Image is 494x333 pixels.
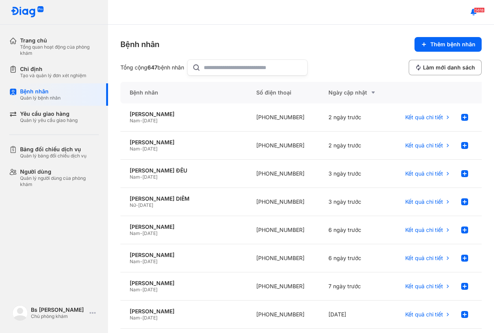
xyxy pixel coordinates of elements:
[12,305,28,321] img: logo
[430,41,475,48] span: Thêm bệnh nhân
[130,139,238,146] div: [PERSON_NAME]
[405,311,443,318] span: Kết quả chi tiết
[319,160,391,188] div: 3 ngày trước
[140,174,142,180] span: -
[130,308,238,315] div: [PERSON_NAME]
[405,227,443,233] span: Kết quả chi tiết
[31,313,86,319] div: Chủ phòng khám
[405,283,443,290] span: Kết quả chi tiết
[142,174,157,180] span: [DATE]
[20,168,99,175] div: Người dùng
[120,64,184,71] div: Tổng cộng bệnh nhân
[247,301,319,329] div: [PHONE_NUMBER]
[130,223,238,230] div: [PERSON_NAME]
[130,280,238,287] div: [PERSON_NAME]
[405,142,443,149] span: Kết quả chi tiết
[142,118,157,123] span: [DATE]
[409,60,482,75] button: Làm mới danh sách
[405,114,443,121] span: Kết quả chi tiết
[130,174,140,180] span: Nam
[130,230,140,236] span: Nam
[147,64,157,71] span: 647
[130,118,140,123] span: Nam
[319,103,391,132] div: 2 ngày trước
[31,306,86,313] div: Bs [PERSON_NAME]
[20,153,86,159] div: Quản lý bảng đối chiếu dịch vụ
[423,64,475,71] span: Làm mới danh sách
[130,146,140,152] span: Nam
[405,170,443,177] span: Kết quả chi tiết
[328,88,382,97] div: Ngày cập nhật
[130,202,136,208] span: Nữ
[319,132,391,160] div: 2 ngày trước
[130,259,140,264] span: Nam
[130,111,238,118] div: [PERSON_NAME]
[247,160,319,188] div: [PHONE_NUMBER]
[130,167,238,174] div: [PERSON_NAME] ĐỀU
[20,44,99,56] div: Tổng quan hoạt động của phòng khám
[11,6,44,18] img: logo
[247,103,319,132] div: [PHONE_NUMBER]
[140,118,142,123] span: -
[319,188,391,216] div: 3 ngày trước
[20,37,99,44] div: Trang chủ
[138,202,153,208] span: [DATE]
[120,39,159,50] div: Bệnh nhân
[20,95,61,101] div: Quản lý bệnh nhân
[20,110,78,117] div: Yêu cầu giao hàng
[142,315,157,321] span: [DATE]
[20,117,78,123] div: Quản lý yêu cầu giao hàng
[405,255,443,262] span: Kết quả chi tiết
[414,37,482,52] button: Thêm bệnh nhân
[247,216,319,244] div: [PHONE_NUMBER]
[247,272,319,301] div: [PHONE_NUMBER]
[130,287,140,292] span: Nam
[20,66,86,73] div: Chỉ định
[140,259,142,264] span: -
[247,132,319,160] div: [PHONE_NUMBER]
[120,82,247,103] div: Bệnh nhân
[319,272,391,301] div: 7 ngày trước
[140,230,142,236] span: -
[247,244,319,272] div: [PHONE_NUMBER]
[140,315,142,321] span: -
[130,252,238,259] div: [PERSON_NAME]
[142,146,157,152] span: [DATE]
[142,259,157,264] span: [DATE]
[474,7,485,13] span: 5618
[140,287,142,292] span: -
[130,195,238,202] div: [PERSON_NAME] DIỄM
[136,202,138,208] span: -
[319,244,391,272] div: 6 ngày trước
[20,88,61,95] div: Bệnh nhân
[247,188,319,216] div: [PHONE_NUMBER]
[20,175,99,188] div: Quản lý người dùng của phòng khám
[140,146,142,152] span: -
[142,287,157,292] span: [DATE]
[142,230,157,236] span: [DATE]
[405,198,443,205] span: Kết quả chi tiết
[247,82,319,103] div: Số điện thoại
[319,216,391,244] div: 6 ngày trước
[319,301,391,329] div: [DATE]
[20,146,86,153] div: Bảng đối chiếu dịch vụ
[130,315,140,321] span: Nam
[20,73,86,79] div: Tạo và quản lý đơn xét nghiệm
